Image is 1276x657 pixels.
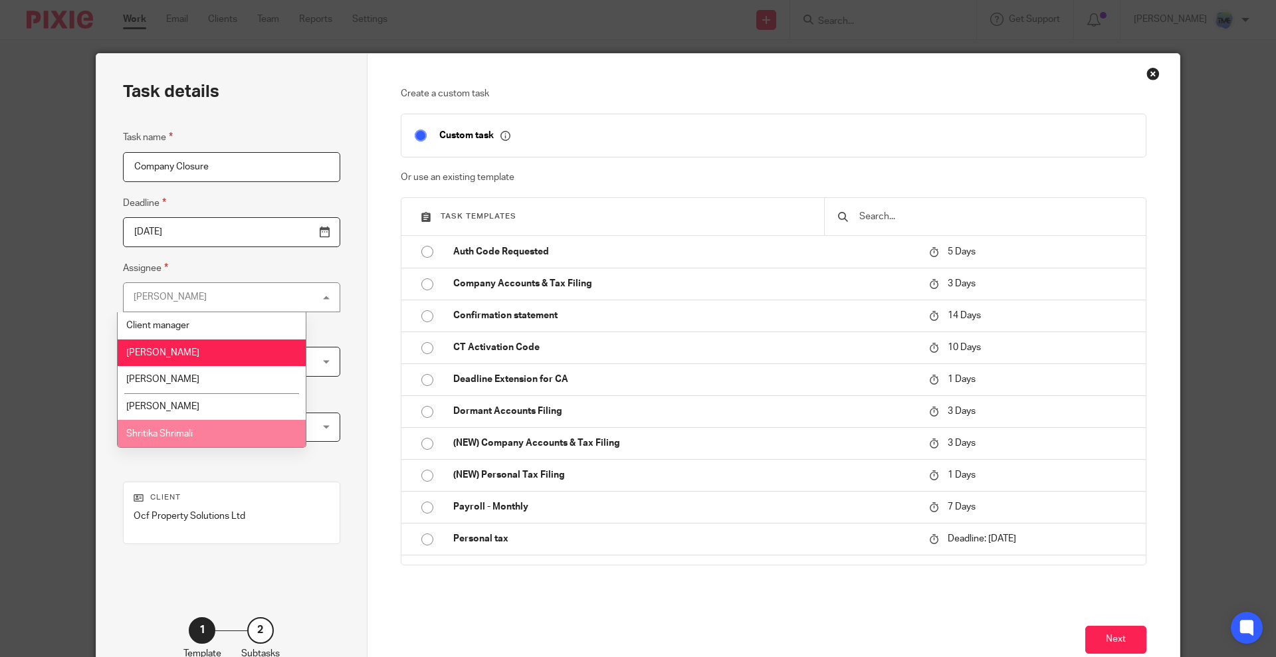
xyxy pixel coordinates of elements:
p: Payroll - Monthly [453,500,916,514]
span: Shritika Shrimali [126,429,193,438]
p: Dormant Accounts Filing [453,405,916,418]
span: 7 Days [948,502,976,512]
span: 1 Days [948,375,976,384]
p: Create a custom task [401,87,1147,100]
input: Search... [858,209,1132,224]
span: [PERSON_NAME] [126,348,199,357]
h2: Task details [123,80,219,103]
span: 14 Days [948,311,981,320]
input: Use the arrow keys to pick a date [123,217,340,247]
label: Task name [123,130,173,145]
p: Or use an existing template [401,171,1147,184]
label: Deadline [123,195,166,211]
p: (NEW) Company Accounts & Tax Filing [453,436,916,450]
span: Client manager [126,321,189,330]
span: Deadline: [DATE] [948,534,1016,543]
span: 10 Days [948,343,981,352]
p: Run Payroll (Month_YEAR) [453,564,916,577]
p: Company Accounts & Tax Filing [453,277,916,290]
label: Assignee [123,260,168,276]
div: [PERSON_NAME] [134,292,207,302]
p: Auth Code Requested [453,245,916,258]
span: 3 Days [948,279,976,288]
p: Custom task [439,130,510,141]
p: (NEW) Personal Tax Filing [453,468,916,482]
button: Next [1085,626,1146,654]
div: 2 [247,617,274,644]
span: [PERSON_NAME] [126,375,199,384]
p: Client [134,492,330,503]
span: 1 Days [948,470,976,480]
p: CT Activation Code [453,341,916,354]
p: Ocf Property Solutions Ltd [134,510,330,523]
p: Confirmation statement [453,309,916,322]
span: [PERSON_NAME] [126,402,199,411]
span: 5 Days [948,247,976,256]
span: Task templates [441,213,516,220]
div: 1 [189,617,215,644]
input: Task name [123,152,340,182]
span: 3 Days [948,407,976,416]
div: Close this dialog window [1146,67,1160,80]
p: Deadline Extension for CA [453,373,916,386]
p: Personal tax [453,532,916,545]
span: 3 Days [948,438,976,448]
